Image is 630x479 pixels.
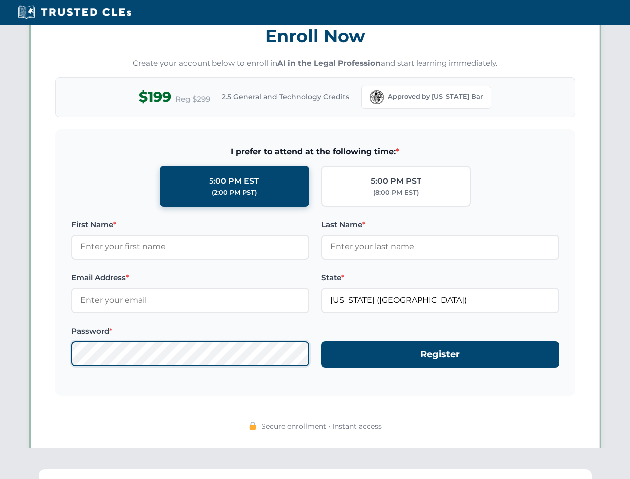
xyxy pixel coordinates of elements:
[139,86,171,108] span: $199
[373,188,419,198] div: (8:00 PM EST)
[71,272,309,284] label: Email Address
[55,58,575,69] p: Create your account below to enroll in and start learning immediately.
[371,175,421,188] div: 5:00 PM PST
[321,219,559,231] label: Last Name
[71,219,309,231] label: First Name
[321,288,559,313] input: Florida (FL)
[370,90,384,104] img: Florida Bar
[55,20,575,52] h3: Enroll Now
[175,93,210,105] span: Reg $299
[71,235,309,259] input: Enter your first name
[71,288,309,313] input: Enter your email
[277,58,381,68] strong: AI in the Legal Profession
[212,188,257,198] div: (2:00 PM PST)
[15,5,134,20] img: Trusted CLEs
[222,91,349,102] span: 2.5 General and Technology Credits
[71,145,559,158] span: I prefer to attend at the following time:
[321,235,559,259] input: Enter your last name
[321,272,559,284] label: State
[388,92,483,102] span: Approved by [US_STATE] Bar
[249,422,257,430] img: 🔒
[261,421,382,432] span: Secure enrollment • Instant access
[209,175,259,188] div: 5:00 PM EST
[71,325,309,337] label: Password
[321,341,559,368] button: Register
